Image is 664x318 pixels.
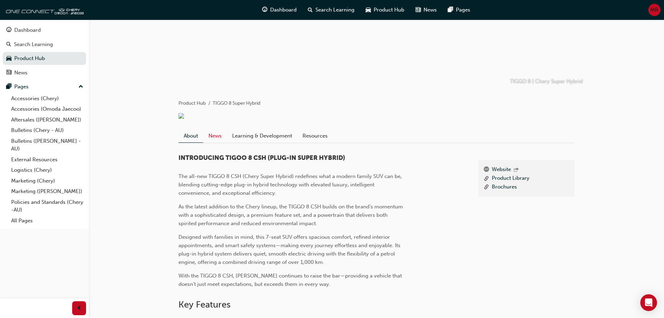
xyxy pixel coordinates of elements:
a: pages-iconPages [442,3,476,17]
a: Marketing (Chery) [8,176,86,186]
span: Pages [456,6,470,14]
span: Designed with families in mind, this 7-seat SUV offers spacious comfort, refined interior appoint... [178,234,402,265]
a: Website [492,165,511,175]
span: link-icon [484,183,489,192]
span: prev-icon [77,304,82,313]
div: Pages [14,83,29,91]
a: Accessories (Chery) [8,93,86,104]
h2: Key Features [178,299,574,310]
a: All Pages [8,215,86,226]
span: news-icon [415,6,421,14]
span: As the latest addition to the Chery lineup, the TIGGO 8 CSH builds on the brand’s momentum with a... [178,204,404,227]
img: 2db1d567-84ba-4215-a2f5-740f67719f95.png [178,113,184,119]
div: Open Intercom Messenger [640,294,657,311]
span: Search Learning [315,6,354,14]
a: Resources [297,129,333,142]
span: car-icon [366,6,371,14]
span: link-icon [484,174,489,183]
a: Product Hub [178,100,206,106]
a: Product Hub [3,52,86,65]
span: car-icon [6,56,12,62]
span: guage-icon [6,27,12,34]
span: INTRODUCING TIGOO 8 CSH (PLUG-IN SUPER HYBRID) [178,154,345,162]
span: News [423,6,437,14]
span: search-icon [308,6,313,14]
a: Bulletins ([PERSON_NAME] - AU) [8,136,86,154]
button: Pages [3,80,86,93]
a: Product Library [492,174,529,183]
span: MR [650,6,658,14]
li: TIGGO 8 Super Hybrid [213,99,260,108]
span: Dashboard [270,6,297,14]
a: Policies and Standards (Chery -AU) [8,197,86,215]
div: Dashboard [14,26,41,34]
a: search-iconSearch Learning [302,3,360,17]
span: outbound-icon [514,167,519,173]
a: Bulletins (Chery - AU) [8,125,86,136]
span: pages-icon [448,6,453,14]
span: news-icon [6,70,12,76]
a: Logistics (Chery) [8,165,86,176]
span: www-icon [484,165,489,175]
p: TIGGO 8 | Chery Super Hybrid [510,77,583,86]
a: External Resources [8,154,86,165]
span: With the TIGGO 8 CSH, [PERSON_NAME] continues to raise the bar—providing a vehicle that doesn't j... [178,273,403,287]
a: Aftersales ([PERSON_NAME]) [8,114,86,125]
a: car-iconProduct Hub [360,3,410,17]
a: Search Learning [3,38,86,51]
a: news-iconNews [410,3,442,17]
span: guage-icon [262,6,267,14]
span: Product Hub [374,6,404,14]
span: up-icon [78,82,83,91]
button: MR [648,4,661,16]
a: Dashboard [3,24,86,37]
a: Learning & Development [227,129,297,142]
img: oneconnect [3,3,84,17]
span: pages-icon [6,84,12,90]
a: Accessories (Omoda Jaecoo) [8,104,86,114]
a: guage-iconDashboard [257,3,302,17]
a: About [178,129,203,143]
a: News [3,66,86,79]
a: News [203,129,227,142]
a: Brochures [492,183,517,192]
div: News [14,69,28,77]
a: Marketing ([PERSON_NAME]) [8,186,86,197]
span: The all-new TIGGO 8 CSH (Chery Super Hybrid) redefines what a modern family SUV can be, blending ... [178,173,403,196]
div: Search Learning [14,40,53,49]
span: search-icon [6,42,11,48]
button: DashboardSearch LearningProduct HubNews [3,22,86,80]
